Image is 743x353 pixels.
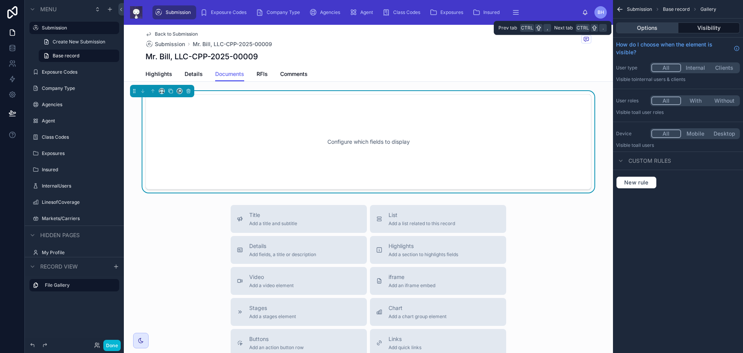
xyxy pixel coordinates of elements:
[320,9,340,15] span: Agencies
[155,31,198,37] span: Back to Submission
[576,24,590,32] span: Ctrl
[498,25,517,31] span: Prev tab
[40,263,78,270] span: Record view
[280,70,308,78] span: Comments
[42,150,118,157] label: Exposures
[636,109,664,115] span: All user roles
[42,102,118,108] label: Agencies
[231,298,367,326] button: StagesAdd a stages element
[146,67,172,83] a: Highlights
[185,70,203,78] span: Details
[267,9,300,15] span: Company Type
[636,76,685,82] span: Internal users & clients
[42,250,118,256] label: My Profile
[710,64,739,72] button: Clients
[380,5,426,19] a: Class Codes
[600,25,606,31] span: .
[42,215,118,222] label: Markets/Carriers
[166,9,191,15] span: Submission
[42,69,118,75] label: Exposure Codes
[231,205,367,233] button: TitleAdd a title and subtitle
[616,109,740,115] p: Visible to
[146,70,172,78] span: Highlights
[389,251,458,258] span: Add a section to highlights fields
[25,276,124,299] div: scrollable content
[616,65,647,71] label: User type
[45,282,113,288] label: File Gallery
[427,5,469,19] a: Exposures
[651,96,681,105] button: All
[280,67,308,83] a: Comments
[146,51,258,62] h1: Mr. Bill, LLC-CPP-2025-00009
[198,5,252,19] a: Exposure Codes
[628,157,671,165] span: Custom rules
[249,220,297,227] span: Add a title and subtitle
[360,9,373,15] span: Agent
[42,85,118,91] label: Company Type
[389,282,435,289] span: Add an iframe embed
[681,129,710,138] button: Mobile
[39,50,119,62] a: Base record
[370,267,506,295] button: iframeAdd an iframe embed
[39,36,119,48] a: Create New Submission
[215,70,244,78] span: Documents
[103,340,121,351] button: Done
[155,40,185,48] span: Submission
[42,183,118,189] a: InternalUsers
[554,25,573,31] span: Next tab
[710,96,739,105] button: Without
[42,25,115,31] label: Submission
[193,40,272,48] a: Mr. Bill, LLC-CPP-2025-00009
[389,220,455,227] span: Add a list related to this record
[146,31,198,37] a: Back to Submission
[253,5,305,19] a: Company Type
[544,25,550,31] span: ,
[257,67,268,83] a: RFIs
[621,179,652,186] span: New rule
[597,9,604,15] span: BH
[307,5,346,19] a: Agencies
[231,236,367,264] button: DetailsAdd fields, a title or description
[42,167,118,173] a: Insured
[470,5,505,19] a: Insured
[42,118,118,124] label: Agent
[700,6,716,12] span: Gallery
[231,267,367,295] button: VideoAdd a video element
[663,6,690,12] span: Base record
[520,24,534,32] span: Ctrl
[483,9,500,15] span: Insured
[389,344,421,351] span: Add quick links
[130,6,142,19] img: App logo
[158,107,579,177] div: Configure which fields to display
[389,304,447,312] span: Chart
[616,98,647,104] label: User roles
[681,64,710,72] button: Internal
[211,9,247,15] span: Exposure Codes
[249,313,296,320] span: Add a stages element
[257,70,268,78] span: RFIs
[370,236,506,264] button: HighlightsAdd a section to highlights fields
[249,282,294,289] span: Add a video element
[215,67,244,82] a: Documents
[627,6,652,12] span: Submission
[42,199,118,205] label: LinesofCoverage
[249,344,304,351] span: Add an action button row
[146,40,185,48] a: Submission
[185,67,203,83] a: Details
[681,96,710,105] button: With
[152,5,196,19] a: Submission
[710,129,739,138] button: Desktop
[40,231,80,239] span: Hidden pages
[636,142,654,148] span: all users
[53,53,79,59] span: Base record
[393,9,420,15] span: Class Codes
[678,22,740,33] button: Visibility
[249,335,304,343] span: Buttons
